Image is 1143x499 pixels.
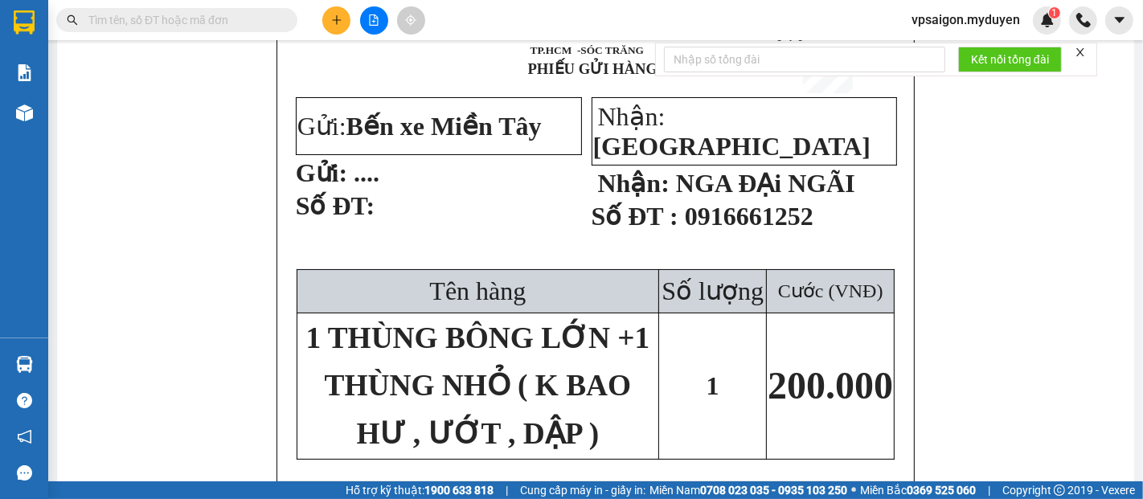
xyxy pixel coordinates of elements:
input: Nhập số tổng đài [664,47,945,72]
span: vpsaigon.myduyen [899,10,1033,30]
span: | [988,481,990,499]
span: message [17,465,32,481]
span: caret-down [1112,13,1127,27]
span: .... [354,158,379,187]
strong: 0369 525 060 [907,484,976,497]
span: file-add [368,14,379,26]
input: Tìm tên, số ĐT hoặc mã đơn [88,11,278,29]
strong: 1900 633 818 [424,484,494,497]
span: TP.HCM -SÓC TRĂNG [531,44,644,56]
span: ⚪️ [851,487,856,493]
span: | [506,481,508,499]
span: aim [405,14,416,26]
span: 1 [1051,7,1057,18]
img: warehouse-icon [16,104,33,121]
span: Tên hàng [429,276,526,305]
span: Bến xe Miền Tây [7,100,104,189]
span: Kết nối tổng đài [971,51,1049,68]
span: close [1075,47,1086,58]
strong: Nhận: [598,169,670,198]
span: search [67,14,78,26]
strong: 0708 023 035 - 0935 103 250 [700,484,847,497]
span: plus [331,14,342,26]
button: plus [322,6,350,35]
span: NGA ĐẠi NGÃI [676,169,855,198]
span: [GEOGRAPHIC_DATA] [593,132,871,161]
img: phone-icon [1076,13,1091,27]
img: warehouse-icon [16,356,33,373]
span: Gửi: [297,112,542,141]
strong: PHIẾU GỬI HÀNG [133,55,264,72]
strong: Số ĐT : [592,202,678,231]
button: file-add [360,6,388,35]
span: Số lượng [662,276,764,305]
span: Miền Bắc [860,481,976,499]
sup: 1 [1049,7,1060,18]
strong: PHIẾU GỬI HÀNG [527,60,658,77]
span: Gửi: [7,100,104,189]
strong: Gửi: [296,158,347,187]
span: notification [17,429,32,444]
button: aim [397,6,425,35]
img: logo-vxr [14,10,35,35]
span: TP.HCM -SÓC TRĂNG [136,39,249,51]
span: 0916661252 [685,202,813,231]
span: Cước (VNĐ) [778,280,883,301]
span: Cung cấp máy in - giấy in: [520,481,645,499]
span: 1 [707,371,719,400]
span: question-circle [17,393,32,408]
span: Hỗ trợ kỹ thuật: [346,481,494,499]
span: copyright [1054,485,1065,496]
img: icon-new-feature [1040,13,1055,27]
button: caret-down [1105,6,1133,35]
span: Miền Nam [649,481,847,499]
span: Nhận: [593,102,871,161]
span: Số ĐT: [296,191,375,220]
img: solution-icon [16,64,33,81]
span: Bến xe Miền Tây [346,112,542,141]
strong: XE KHÁCH MỸ DUYÊN [115,15,282,32]
span: 200.000 [768,364,893,407]
span: 1 THÙNG BÔNG LỚN +1 THÙNG NHỎ ( K BAO HƯ , ƯỚT , DẬP ) [305,321,649,450]
button: Kết nối tổng đài [958,47,1062,72]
